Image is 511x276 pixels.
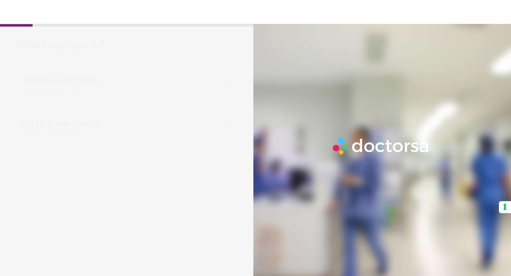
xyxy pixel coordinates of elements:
img: Logo-Doctorsa-trans-White-partial-flat.png [330,134,432,157]
span: Immediate primary care, 24/7 [22,86,220,92]
span: Same day or later needs [22,129,220,135]
span: help [224,122,232,130]
div: What brings you in? [15,40,240,51]
span: help [224,78,232,87]
button: Your consent preferences for tracking technologies [499,201,511,213]
span: Set up an appointment [22,119,220,135]
span: Get Urgent Care Online [22,76,220,92]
